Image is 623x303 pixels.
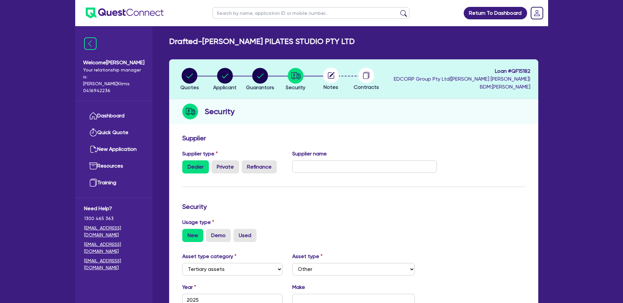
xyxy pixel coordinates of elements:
label: Make [292,283,305,291]
a: Training [84,174,144,191]
label: Supplier name [292,150,327,158]
img: icon-menu-close [84,37,97,50]
span: Security [286,84,305,91]
label: Dealer [182,160,209,173]
span: Your relationship manager is: [PERSON_NAME] Klimis 0416942236 [83,67,145,94]
span: Need Help? [84,205,144,212]
span: BDM: [PERSON_NAME] [394,83,530,91]
input: Search by name, application ID or mobile number... [212,7,410,19]
a: Resources [84,158,144,174]
button: Applicant [213,68,237,92]
h3: Supplier [182,134,525,142]
label: Used [234,229,256,242]
h3: Security [182,203,525,211]
span: Contracts [354,84,379,90]
label: Refinance [242,160,277,173]
label: Year [182,283,196,291]
span: Welcome [PERSON_NAME] [83,59,145,67]
a: [EMAIL_ADDRESS][DOMAIN_NAME] [84,225,144,238]
span: EDCORP Group Pty Ltd ( [PERSON_NAME] [PERSON_NAME] ) [394,76,530,82]
a: Return To Dashboard [464,7,527,19]
label: Asset type [292,253,323,260]
span: 1300 465 363 [84,215,144,222]
label: Private [211,160,239,173]
span: Applicant [213,84,236,91]
a: Dashboard [84,108,144,124]
img: resources [89,162,97,170]
span: Guarantors [246,84,274,91]
img: new-application [89,145,97,153]
button: Security [285,68,306,92]
img: training [89,179,97,187]
label: Supplier type [182,150,218,158]
button: Quotes [180,68,199,92]
a: Quick Quote [84,124,144,141]
span: Notes [323,84,338,90]
a: New Application [84,141,144,158]
h2: Drafted - [PERSON_NAME] PILATES STUDIO PTY LTD [169,37,355,46]
a: [EMAIL_ADDRESS][DOMAIN_NAME] [84,257,144,271]
button: Guarantors [246,68,275,92]
span: Quotes [180,84,199,91]
span: Loan # QF15182 [394,67,530,75]
label: Usage type [182,218,214,226]
a: [EMAIL_ADDRESS][DOMAIN_NAME] [84,241,144,255]
h2: Security [205,106,234,117]
img: quick-quote [89,129,97,136]
label: New [182,229,203,242]
label: Asset type category [182,253,236,260]
img: quest-connect-logo-blue [86,8,164,18]
img: step-icon [182,104,198,119]
a: Dropdown toggle [528,5,545,22]
label: Demo [206,229,231,242]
